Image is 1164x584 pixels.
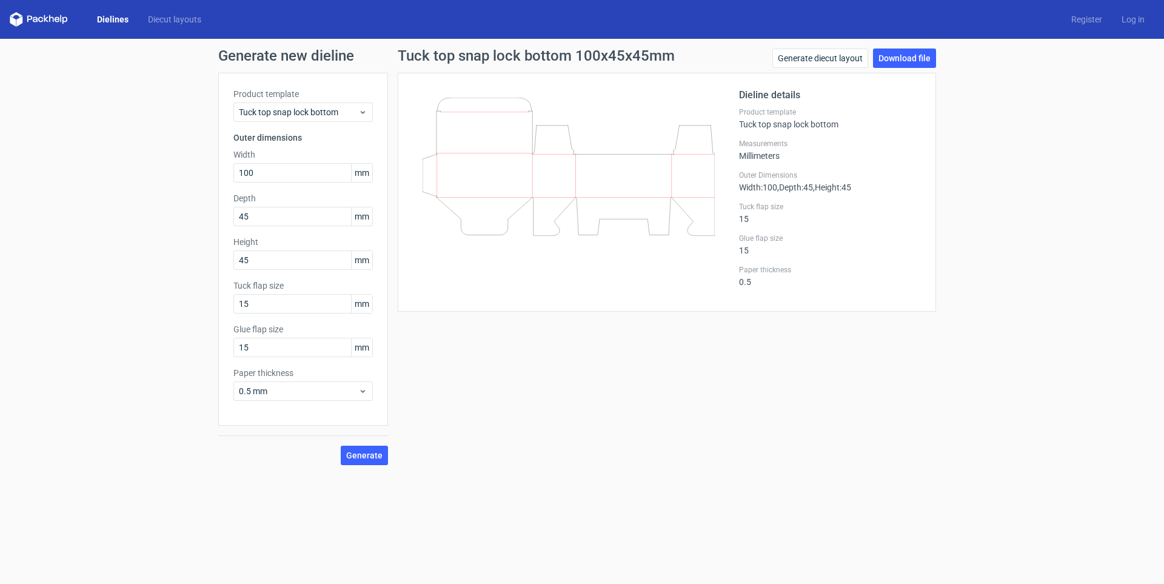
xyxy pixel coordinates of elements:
div: 0.5 [739,265,921,287]
span: mm [351,295,372,313]
span: Generate [346,451,383,460]
label: Product template [739,107,921,117]
div: Tuck top snap lock bottom [739,107,921,129]
label: Tuck flap size [233,280,373,292]
label: Product template [233,88,373,100]
label: Width [233,149,373,161]
span: mm [351,164,372,182]
a: Diecut layouts [138,13,211,25]
label: Depth [233,192,373,204]
span: Width : 100 [739,183,777,192]
label: Outer Dimensions [739,170,921,180]
label: Paper thickness [233,367,373,379]
a: Register [1062,13,1112,25]
button: Generate [341,446,388,465]
h1: Generate new dieline [218,49,946,63]
div: 15 [739,233,921,255]
label: Paper thickness [739,265,921,275]
a: Dielines [87,13,138,25]
a: Log in [1112,13,1154,25]
span: , Depth : 45 [777,183,813,192]
h1: Tuck top snap lock bottom 100x45x45mm [398,49,675,63]
span: Tuck top snap lock bottom [239,106,358,118]
span: , Height : 45 [813,183,851,192]
label: Height [233,236,373,248]
span: 0.5 mm [239,385,358,397]
div: 15 [739,202,921,224]
label: Tuck flap size [739,202,921,212]
h2: Dieline details [739,88,921,102]
span: mm [351,338,372,357]
label: Measurements [739,139,921,149]
span: mm [351,251,372,269]
label: Glue flap size [233,323,373,335]
a: Generate diecut layout [772,49,868,68]
a: Download file [873,49,936,68]
div: Millimeters [739,139,921,161]
span: mm [351,207,372,226]
h3: Outer dimensions [233,132,373,144]
label: Glue flap size [739,233,921,243]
